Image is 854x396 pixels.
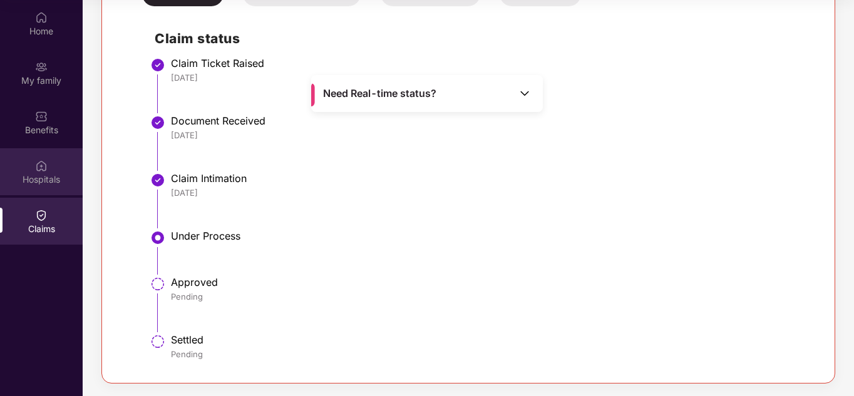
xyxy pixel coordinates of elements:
img: svg+xml;base64,PHN2ZyBpZD0iU3RlcC1Eb25lLTMyeDMyIiB4bWxucz0iaHR0cDovL3d3dy53My5vcmcvMjAwMC9zdmciIH... [150,58,165,73]
img: Toggle Icon [518,87,531,99]
img: svg+xml;base64,PHN2ZyBpZD0iQ2xhaW0iIHhtbG5zPSJodHRwOi8vd3d3LnczLm9yZy8yMDAwL3N2ZyIgd2lkdGg9IjIwIi... [35,209,48,221]
div: [DATE] [171,129,807,141]
span: Need Real-time status? [323,87,436,100]
img: svg+xml;base64,PHN2ZyBpZD0iU3RlcC1BY3RpdmUtMzJ4MzIiIHhtbG5zPSJodHRwOi8vd3d3LnczLm9yZy8yMDAwL3N2Zy... [150,230,165,245]
div: Settled [171,333,807,346]
img: svg+xml;base64,PHN2ZyB3aWR0aD0iMjAiIGhlaWdodD0iMjAiIHZpZXdCb3g9IjAgMCAyMCAyMCIgZmlsbD0ibm9uZSIgeG... [35,61,48,73]
div: Approved [171,276,807,288]
h2: Claim status [155,28,807,49]
div: [DATE] [171,187,807,198]
img: svg+xml;base64,PHN2ZyBpZD0iQmVuZWZpdHMiIHhtbG5zPSJodHRwOi8vd3d3LnczLm9yZy8yMDAwL3N2ZyIgd2lkdGg9Ij... [35,110,48,123]
img: svg+xml;base64,PHN2ZyBpZD0iU3RlcC1QZW5kaW5nLTMyeDMyIiB4bWxucz0iaHR0cDovL3d3dy53My5vcmcvMjAwMC9zdm... [150,277,165,292]
div: [DATE] [171,72,807,83]
div: Pending [171,291,807,302]
img: svg+xml;base64,PHN2ZyBpZD0iSG9tZSIgeG1sbnM9Imh0dHA6Ly93d3cudzMub3JnLzIwMDAvc3ZnIiB3aWR0aD0iMjAiIG... [35,11,48,24]
img: svg+xml;base64,PHN2ZyBpZD0iU3RlcC1Eb25lLTMyeDMyIiB4bWxucz0iaHR0cDovL3d3dy53My5vcmcvMjAwMC9zdmciIH... [150,115,165,130]
img: svg+xml;base64,PHN2ZyBpZD0iU3RlcC1Eb25lLTMyeDMyIiB4bWxucz0iaHR0cDovL3d3dy53My5vcmcvMjAwMC9zdmciIH... [150,173,165,188]
div: Claim Intimation [171,172,807,185]
div: Under Process [171,230,807,242]
img: svg+xml;base64,PHN2ZyBpZD0iSG9zcGl0YWxzIiB4bWxucz0iaHR0cDovL3d3dy53My5vcmcvMjAwMC9zdmciIHdpZHRoPS... [35,160,48,172]
div: Document Received [171,114,807,127]
div: Claim Ticket Raised [171,57,807,69]
img: svg+xml;base64,PHN2ZyBpZD0iU3RlcC1QZW5kaW5nLTMyeDMyIiB4bWxucz0iaHR0cDovL3d3dy53My5vcmcvMjAwMC9zdm... [150,334,165,349]
div: Pending [171,348,807,360]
